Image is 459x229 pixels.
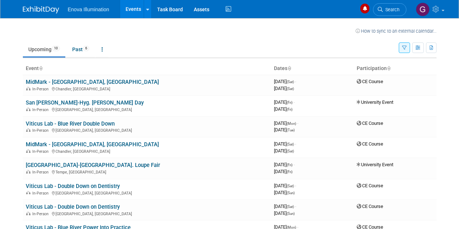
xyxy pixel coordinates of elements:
[26,149,30,153] img: In-Person Event
[52,46,60,51] span: 10
[83,46,89,51] span: 6
[274,162,295,167] span: [DATE]
[274,148,294,154] span: [DATE]
[26,183,120,189] a: Viticus Lab - Double Down on Dentistry
[287,80,294,84] span: (Sat)
[32,107,51,112] span: In-Person
[287,128,295,132] span: (Tue)
[294,99,295,105] span: -
[354,62,437,75] th: Participation
[287,191,295,195] span: (Sun)
[357,79,383,84] span: CE Course
[274,141,296,147] span: [DATE]
[274,99,295,105] span: [DATE]
[26,170,30,173] img: In-Person Event
[357,120,383,126] span: CE Course
[295,141,296,147] span: -
[287,149,294,153] span: (Sat)
[274,86,294,91] span: [DATE]
[287,122,296,126] span: (Mon)
[26,204,120,210] a: Viticus Lab - Double Down on Dentistry
[274,204,296,209] span: [DATE]
[26,106,268,112] div: [GEOGRAPHIC_DATA], [GEOGRAPHIC_DATA]
[32,170,51,175] span: In-Person
[274,106,292,112] span: [DATE]
[357,141,383,147] span: CE Course
[26,107,30,111] img: In-Person Event
[271,62,354,75] th: Dates
[274,210,295,216] span: [DATE]
[32,128,51,133] span: In-Person
[274,79,296,84] span: [DATE]
[287,205,294,209] span: (Sat)
[274,190,295,195] span: [DATE]
[416,3,430,16] img: Garrett Alcaraz
[68,7,109,12] span: Enova Illumination
[357,204,383,209] span: CE Course
[26,86,268,91] div: Chandler, [GEOGRAPHIC_DATA]
[26,87,30,90] img: In-Person Event
[26,127,268,133] div: [GEOGRAPHIC_DATA], [GEOGRAPHIC_DATA]
[26,190,268,196] div: [GEOGRAPHIC_DATA], [GEOGRAPHIC_DATA]
[387,65,390,71] a: Sort by Participation Type
[357,99,393,105] span: University Event
[26,120,115,127] a: Viticus Lab - Blue River Double Down
[373,3,406,16] a: Search
[287,163,292,167] span: (Fri)
[294,162,295,167] span: -
[287,184,294,188] span: (Sat)
[26,99,144,106] a: San [PERSON_NAME]-Hyg. [PERSON_NAME] Day
[23,62,271,75] th: Event
[26,169,268,175] div: Tempe, [GEOGRAPHIC_DATA]
[26,79,159,85] a: MidMark - [GEOGRAPHIC_DATA], [GEOGRAPHIC_DATA]
[26,148,268,154] div: Chandler, [GEOGRAPHIC_DATA]
[32,212,51,216] span: In-Person
[26,210,268,216] div: [GEOGRAPHIC_DATA], [GEOGRAPHIC_DATA]
[274,169,292,174] span: [DATE]
[287,170,292,174] span: (Fri)
[295,204,296,209] span: -
[274,120,298,126] span: [DATE]
[356,28,437,34] a: How to sync to an external calendar...
[26,191,30,195] img: In-Person Event
[32,149,51,154] span: In-Person
[357,183,383,188] span: CE Course
[274,127,295,132] span: [DATE]
[295,183,296,188] span: -
[287,101,292,105] span: (Fri)
[383,7,399,12] span: Search
[26,141,159,148] a: MidMark - [GEOGRAPHIC_DATA], [GEOGRAPHIC_DATA]
[287,142,294,146] span: (Sat)
[287,212,295,216] span: (Sun)
[26,212,30,215] img: In-Person Event
[23,42,65,56] a: Upcoming10
[32,191,51,196] span: In-Person
[287,107,292,111] span: (Fri)
[23,6,59,13] img: ExhibitDay
[295,79,296,84] span: -
[26,128,30,132] img: In-Person Event
[357,162,393,167] span: University Event
[287,65,291,71] a: Sort by Start Date
[26,162,160,168] a: [GEOGRAPHIC_DATA]-[GEOGRAPHIC_DATA]. Loupe Fair
[297,120,298,126] span: -
[274,183,296,188] span: [DATE]
[39,65,42,71] a: Sort by Event Name
[287,87,294,91] span: (Sat)
[32,87,51,91] span: In-Person
[67,42,95,56] a: Past6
